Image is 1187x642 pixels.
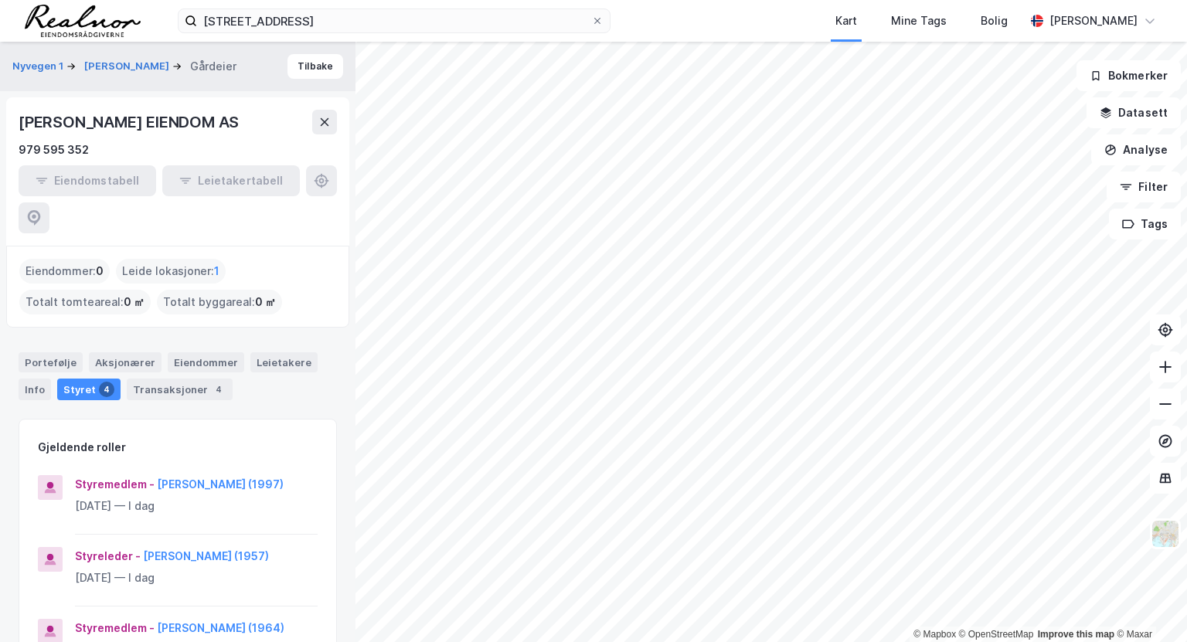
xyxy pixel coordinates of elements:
div: [PERSON_NAME] EIENDOM AS [19,110,242,134]
div: [PERSON_NAME] [1049,12,1138,30]
img: realnor-logo.934646d98de889bb5806.png [25,5,141,37]
button: [PERSON_NAME] [84,59,172,74]
div: Mine Tags [891,12,947,30]
button: Datasett [1087,97,1181,128]
div: Transaksjoner [127,379,233,400]
span: 1 [214,262,219,280]
div: Leide lokasjoner : [116,259,226,284]
span: 0 [96,262,104,280]
a: Improve this map [1038,629,1114,640]
img: Z [1151,519,1180,549]
button: Tags [1109,209,1181,239]
iframe: Chat Widget [1110,568,1187,642]
button: Bokmerker [1076,60,1181,91]
div: 4 [99,382,114,397]
div: Bolig [981,12,1008,30]
button: Filter [1107,172,1181,202]
div: Kontrollprogram for chat [1110,568,1187,642]
button: Tilbake [287,54,343,79]
div: Info [19,379,51,400]
div: Totalt byggareal : [157,290,282,314]
a: Mapbox [913,629,956,640]
div: 4 [211,382,226,397]
div: Eiendommer [168,352,244,372]
span: 0 ㎡ [255,293,276,311]
input: Søk på adresse, matrikkel, gårdeiere, leietakere eller personer [197,9,591,32]
div: Eiendommer : [19,259,110,284]
div: Portefølje [19,352,83,372]
a: OpenStreetMap [959,629,1034,640]
div: 979 595 352 [19,141,89,159]
span: 0 ㎡ [124,293,145,311]
div: [DATE] — I dag [75,569,318,587]
div: Leietakere [250,352,318,372]
div: Aksjonærer [89,352,162,372]
button: Nyvegen 1 [12,59,66,74]
button: Analyse [1091,134,1181,165]
div: Gjeldende roller [38,438,126,457]
div: Totalt tomteareal : [19,290,151,314]
div: Gårdeier [190,57,236,76]
div: [DATE] — I dag [75,497,318,515]
div: Styret [57,379,121,400]
div: Kart [835,12,857,30]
